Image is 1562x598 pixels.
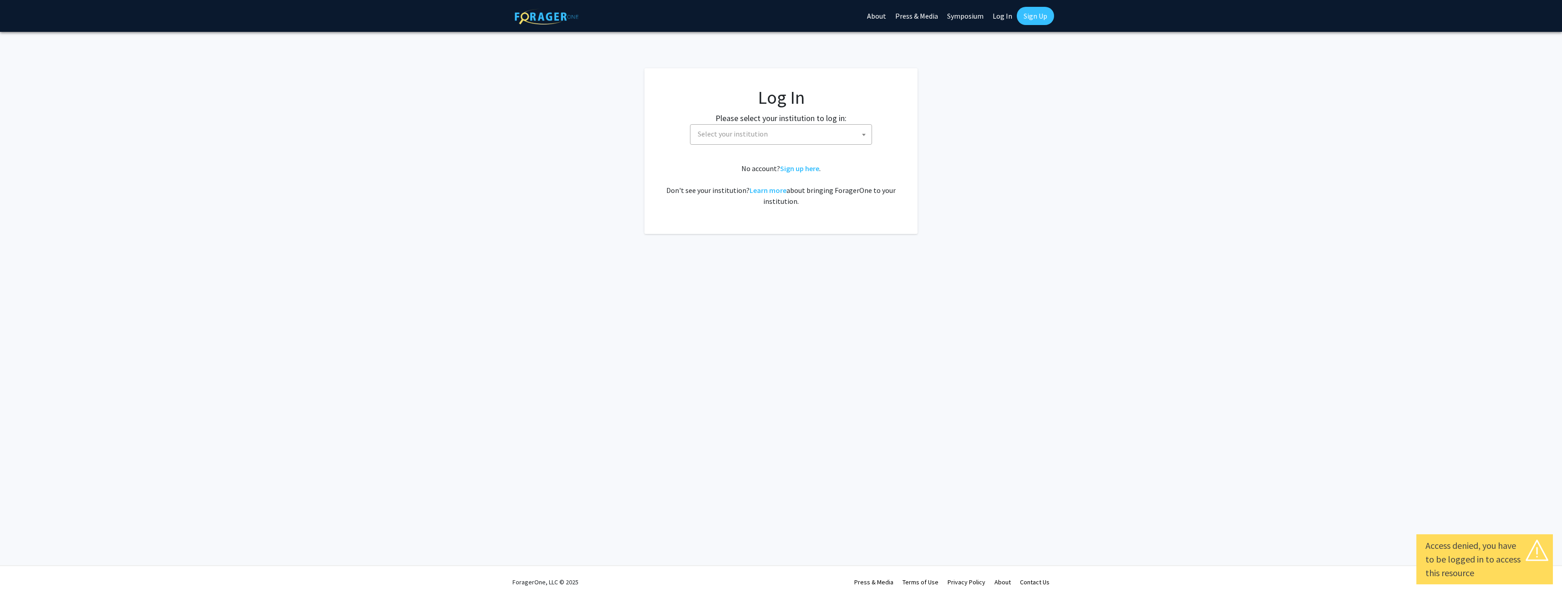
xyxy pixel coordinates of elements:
a: Sign Up [1017,7,1054,25]
a: Privacy Policy [948,578,985,586]
a: Press & Media [854,578,893,586]
a: Contact Us [1020,578,1050,586]
a: Learn more about bringing ForagerOne to your institution [750,186,786,195]
a: About [994,578,1011,586]
span: Select your institution [698,129,768,138]
a: Sign up here [780,164,819,173]
span: Select your institution [694,125,872,143]
span: Select your institution [690,124,872,145]
a: Terms of Use [903,578,938,586]
div: Access denied, you have to be logged in to access this resource [1425,539,1544,580]
img: ForagerOne Logo [515,9,578,25]
h1: Log In [663,86,899,108]
div: ForagerOne, LLC © 2025 [512,566,578,598]
div: No account? . Don't see your institution? about bringing ForagerOne to your institution. [663,163,899,207]
label: Please select your institution to log in: [715,112,847,124]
